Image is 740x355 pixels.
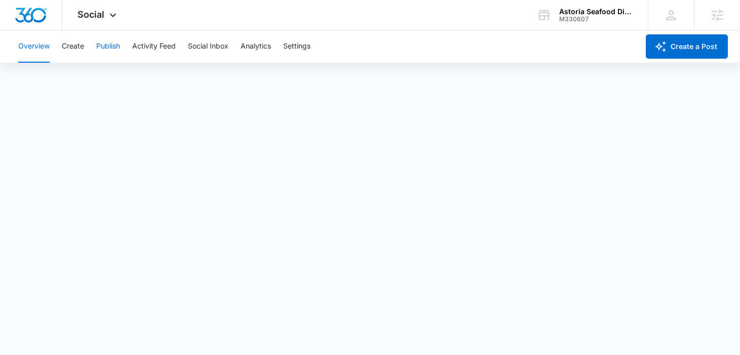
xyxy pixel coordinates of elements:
span: Social [77,9,104,20]
button: Activity Feed [132,30,176,63]
button: Analytics [241,30,271,63]
div: Keywords by Traffic [112,60,171,66]
img: tab_keywords_by_traffic_grey.svg [101,59,109,67]
img: logo_orange.svg [16,16,24,24]
button: Settings [283,30,310,63]
img: website_grey.svg [16,26,24,34]
button: Create a Post [646,34,728,59]
div: Domain: [DOMAIN_NAME] [26,26,111,34]
div: Domain Overview [38,60,91,66]
div: account name [559,8,633,16]
button: Social Inbox [188,30,228,63]
img: tab_domain_overview_orange.svg [27,59,35,67]
button: Publish [96,30,120,63]
button: Create [62,30,84,63]
div: v 4.0.25 [28,16,50,24]
div: account id [559,16,633,23]
button: Overview [18,30,50,63]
